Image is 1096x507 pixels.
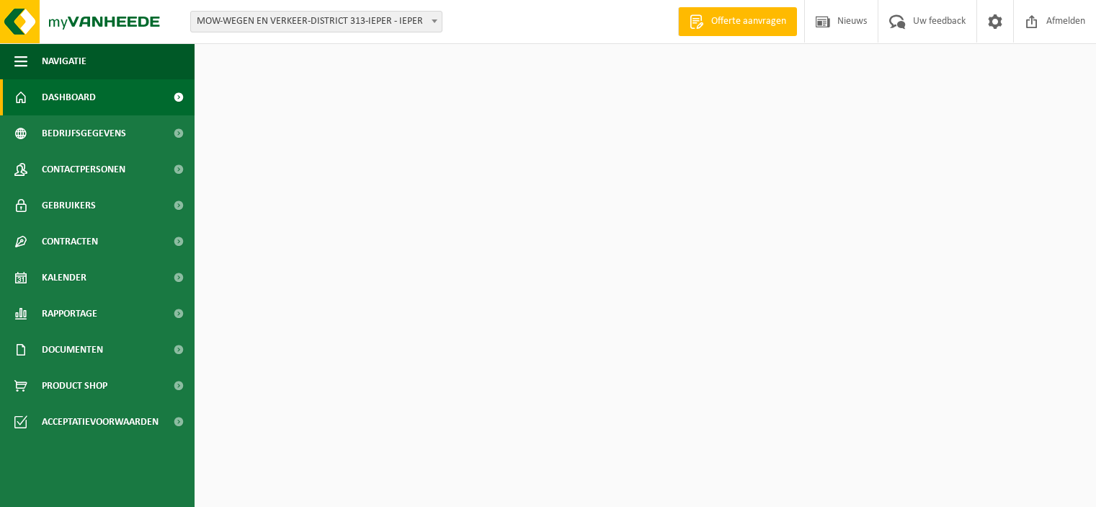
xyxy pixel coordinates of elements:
span: Contracten [42,224,98,260]
span: Rapportage [42,296,97,332]
span: Offerte aanvragen [708,14,790,29]
span: Bedrijfsgegevens [42,115,126,151]
span: Kalender [42,260,86,296]
span: MOW-WEGEN EN VERKEER-DISTRICT 313-IEPER - IEPER [191,12,442,32]
span: Product Shop [42,368,107,404]
span: Acceptatievoorwaarden [42,404,159,440]
span: Contactpersonen [42,151,125,188]
span: Documenten [42,332,103,368]
span: Gebruikers [42,188,96,224]
span: Navigatie [42,43,86,79]
a: Offerte aanvragen [678,7,797,36]
span: Dashboard [42,79,96,115]
span: MOW-WEGEN EN VERKEER-DISTRICT 313-IEPER - IEPER [190,11,442,32]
